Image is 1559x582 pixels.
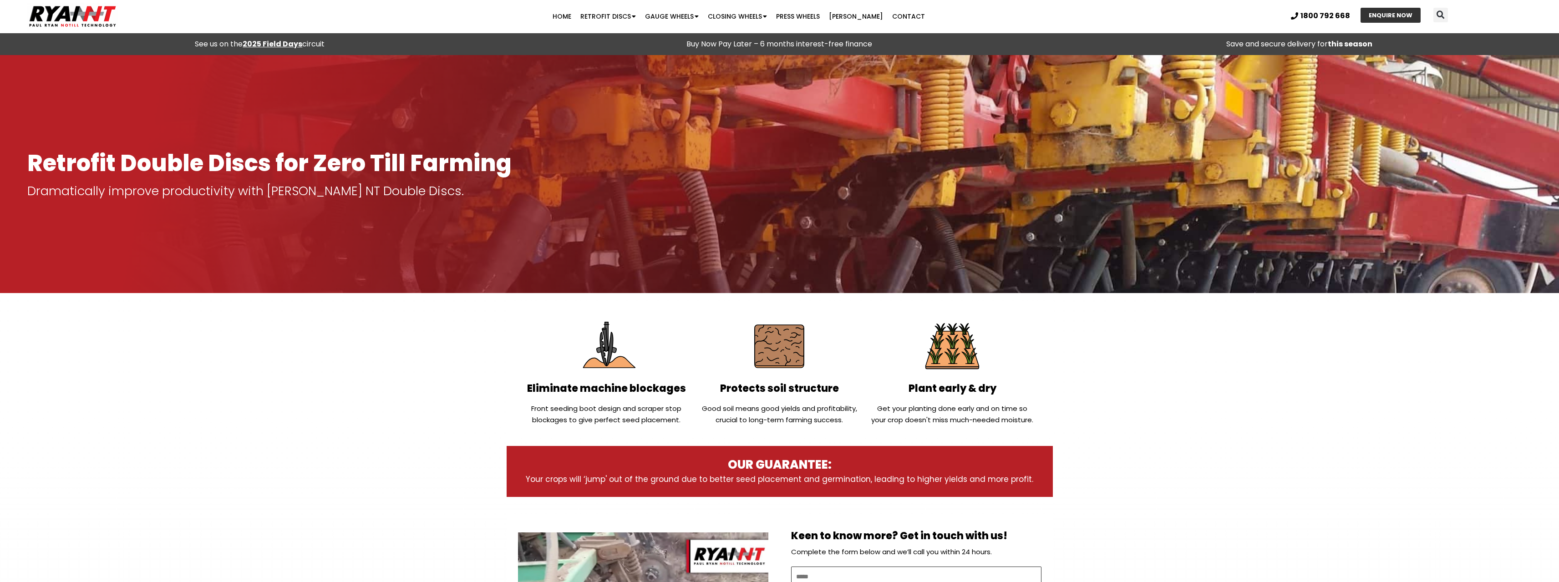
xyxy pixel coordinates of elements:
[525,384,689,394] h2: Eliminate machine blockages
[1369,12,1412,18] span: ENQUIRE NOW
[697,403,861,425] p: Good soil means good yields and profitability, crucial to long-term farming success.
[576,7,640,25] a: Retrofit Discs
[1328,39,1372,49] strong: this season
[525,403,689,425] p: Front seeding boot design and scraper stop blockages to give perfect seed placement.
[524,38,1035,51] p: Buy Now Pay Later – 6 months interest-free finance
[791,546,1041,558] p: Complete the form below and we’ll call you within 24 hours.
[27,185,1532,197] p: Dramatically improve productivity with [PERSON_NAME] NT Double Discs.
[548,7,576,25] a: Home
[574,314,640,379] img: Eliminate Machine Blockages
[919,314,985,379] img: Plant Early & Dry
[1361,8,1421,23] a: ENQUIRE NOW
[243,39,302,49] a: 2025 Field Days
[824,7,888,25] a: [PERSON_NAME]
[640,7,703,25] a: Gauge Wheels
[772,7,824,25] a: Press Wheels
[302,7,1175,25] nav: Menu
[526,474,1033,485] span: Your crops will ‘jump' out of the ground due to better seed placement and germination, leading to...
[5,38,515,51] div: See us on the circuit
[525,457,1035,473] h3: OUR GUARANTEE:
[746,314,812,379] img: Protect soil structure
[888,7,929,25] a: Contact
[1300,12,1350,20] span: 1800 792 668
[1291,12,1350,20] a: 1800 792 668
[1044,38,1554,51] p: Save and secure delivery for
[27,2,118,30] img: Ryan NT logo
[1433,8,1448,22] div: Search
[791,531,1041,541] h2: Keen to know more? Get in touch with us!
[870,403,1034,425] p: Get your planting done early and on time so your crop doesn't miss much-needed moisture.
[27,151,1532,176] h1: Retrofit Double Discs for Zero Till Farming
[697,384,861,394] h2: Protects soil structure
[703,7,772,25] a: Closing Wheels
[870,384,1034,394] h2: Plant early & dry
